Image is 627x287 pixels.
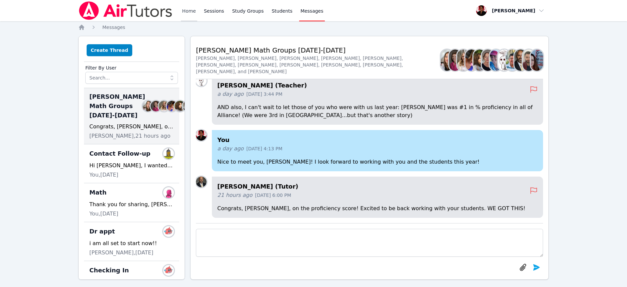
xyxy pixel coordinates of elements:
span: [DATE] 6:00 PM [255,192,291,199]
div: Hi [PERSON_NAME], I wanted to reach out to check-in with you. Please let me know if you have any ... [89,162,174,170]
span: [DATE] 3:44 PM [246,91,282,97]
img: Sandra Davis [159,101,169,111]
h4: [PERSON_NAME] (Tutor) [217,182,530,191]
p: AND also, I can't wait to let those of you who were with us last year: [PERSON_NAME] was #1 in % ... [217,103,538,119]
span: Messages [102,25,125,30]
img: Jorge Calderon [506,50,518,71]
div: Contact Follow-upAnela PetersHi [PERSON_NAME], I wanted to reach out to check-in with you. Please... [84,144,179,183]
span: 21 hours ago [217,191,252,199]
nav: Breadcrumb [78,24,549,31]
img: Bernard Estephan [514,50,527,71]
img: Sandra Davis [457,50,469,71]
p: Nice to meet you, [PERSON_NAME]! I look forward to working with you and the students this year! [217,158,538,166]
img: Diana Carle [175,101,185,111]
img: Leah Hoff [531,50,543,71]
span: a day ago [217,90,244,98]
img: Johnicia Haynes [196,130,207,141]
label: Filter By User [85,62,178,72]
div: [PERSON_NAME] Math Groups [DATE]-[DATE]Sarah BenzingerRebecca MillerSandra DavisAlexis AsiamaDian... [84,88,179,144]
img: Rebecca Miller [151,101,161,111]
img: Sarah Benzinger [143,101,153,111]
h4: You [217,135,538,145]
span: [DATE] 4:13 PM [246,145,282,152]
div: Sure, that works! I updated the schedule. [89,278,174,286]
p: Congrats, [PERSON_NAME], on the proficiency score! Excited to be back working with your students.... [217,205,538,213]
img: Alexis Asiama [465,50,478,71]
img: Avery Collins [163,265,174,276]
div: i am all set to start now!! [89,239,174,247]
span: Contact Follow-up [89,149,150,158]
span: Checking In [89,266,129,275]
img: Michelle Dalton [482,50,494,71]
img: Sarah Benzinger [441,50,453,71]
span: a day ago [217,145,244,153]
span: You, [DATE] [89,210,118,218]
img: Nelson Martinez-Juarez [163,187,174,198]
h4: [PERSON_NAME] (Teacher) [217,81,530,90]
img: Joyce Law [498,50,510,71]
img: Diana Carle [473,50,486,71]
div: Thank you for sharing, [PERSON_NAME]. Let me know if you would like to schedule another session s... [89,201,174,209]
img: Joyce Law [196,75,207,86]
div: Dr apptAvery Collinsi am all set to start now!![PERSON_NAME],[DATE] [84,222,179,261]
button: Create Thread [87,44,132,56]
div: [PERSON_NAME], [PERSON_NAME], [PERSON_NAME], [PERSON_NAME], [PERSON_NAME], [PERSON_NAME], [PERSON... [196,55,441,75]
img: Michelle Dalton [183,101,193,111]
div: Congrats, [PERSON_NAME], on the proficiency score! Excited to be back working with your students.... [89,123,174,131]
span: Messages [301,8,323,14]
div: MathNelson Martinez-JuarezThank you for sharing, [PERSON_NAME]. Let me know if you would like to ... [84,183,179,222]
span: [PERSON_NAME] Math Groups [DATE]-[DATE] [89,92,145,120]
img: Air Tutors [78,1,173,20]
img: Bernard Estephan [196,177,207,187]
a: Messages [102,24,125,31]
span: [PERSON_NAME], [DATE] [89,249,153,257]
span: Math [89,188,106,197]
img: Rebecca Miller [449,50,461,71]
h2: [PERSON_NAME] Math Groups [DATE]-[DATE] [196,46,441,55]
img: Alexis Asiama [167,101,177,111]
img: Avery Collins [163,226,174,237]
span: Dr appt [89,227,115,236]
img: Anela Peters [163,148,174,159]
span: You, [DATE] [89,171,118,179]
img: Megan Nepshinsky [490,50,502,71]
input: Search... [85,72,178,84]
img: Diaa Walweel [523,50,535,71]
span: [PERSON_NAME], 21 hours ago [89,132,170,140]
